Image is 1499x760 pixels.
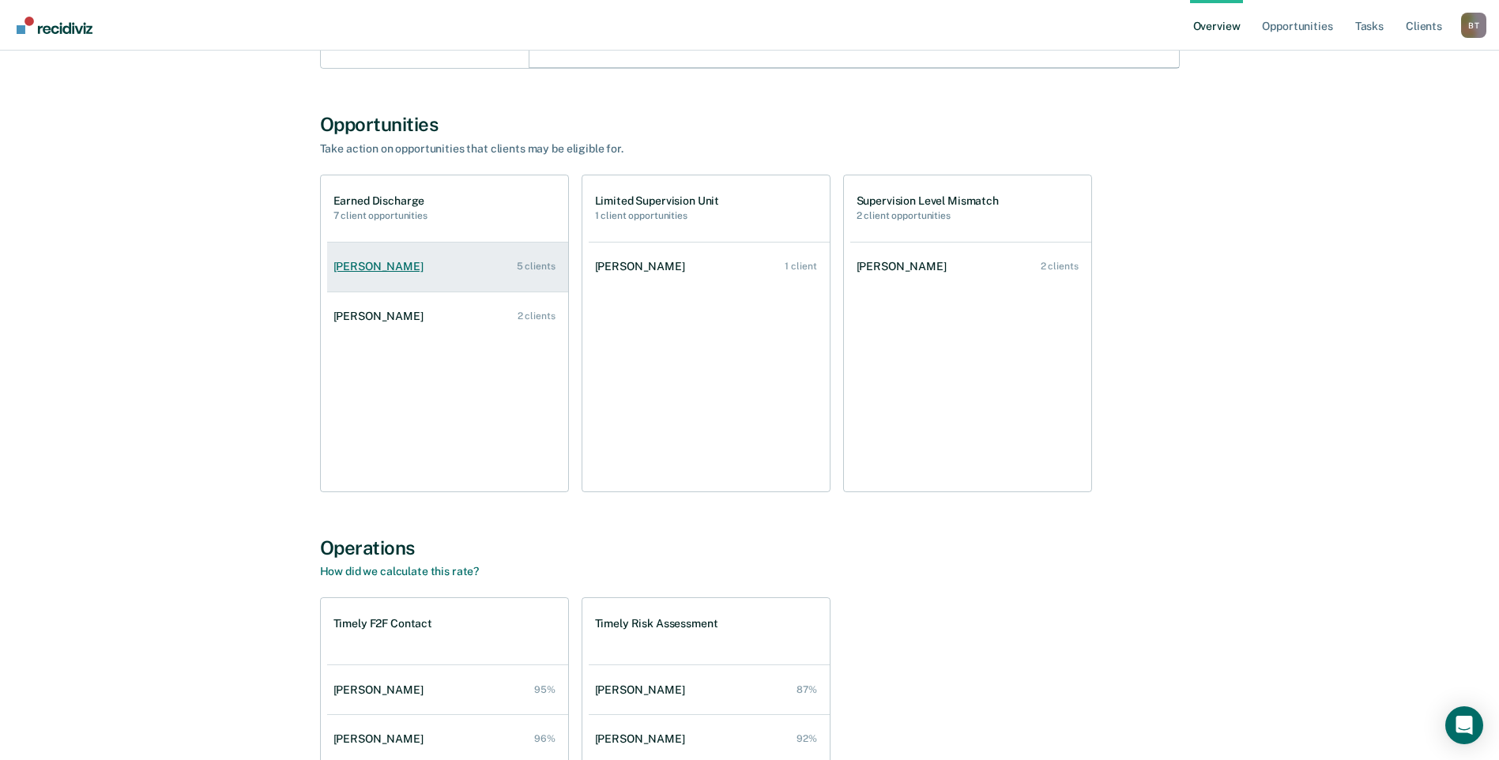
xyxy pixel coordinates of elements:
div: 1 client [785,261,816,272]
a: [PERSON_NAME] 87% [589,668,830,713]
div: 5 clients [517,261,556,272]
div: [PERSON_NAME] [333,683,430,697]
a: [PERSON_NAME] 5 clients [327,244,568,289]
div: Operations [320,536,1180,559]
h1: Earned Discharge [333,194,427,208]
div: [PERSON_NAME] [595,260,691,273]
div: [PERSON_NAME] [333,732,430,746]
div: Take action on opportunities that clients may be eligible for. [320,142,873,156]
h2: 7 client opportunities [333,210,427,221]
div: [PERSON_NAME] [857,260,953,273]
h1: Limited Supervision Unit [595,194,720,208]
h2: 2 client opportunities [857,210,999,221]
div: [PERSON_NAME] [333,310,430,323]
div: 95% [534,684,556,695]
div: 92% [797,733,817,744]
div: [PERSON_NAME] [595,732,691,746]
div: 2 clients [518,310,556,322]
div: [PERSON_NAME] [333,260,430,273]
a: [PERSON_NAME] 2 clients [327,294,568,339]
a: [PERSON_NAME] 95% [327,668,568,713]
a: [PERSON_NAME] 2 clients [850,244,1091,289]
div: 2 clients [1041,261,1079,272]
h2: 1 client opportunities [595,210,720,221]
a: How did we calculate this rate? [320,565,480,578]
img: Recidiviz [17,17,92,34]
button: Profile dropdown button [1461,13,1486,38]
div: [PERSON_NAME] [595,683,691,697]
h1: Timely F2F Contact [333,617,432,630]
div: 87% [797,684,817,695]
a: [PERSON_NAME] 1 client [589,244,830,289]
div: 96% [534,733,556,744]
h1: Timely Risk Assessment [595,617,718,630]
div: B T [1461,13,1486,38]
h1: Supervision Level Mismatch [857,194,999,208]
div: Open Intercom Messenger [1445,706,1483,744]
div: Opportunities [320,113,1180,136]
